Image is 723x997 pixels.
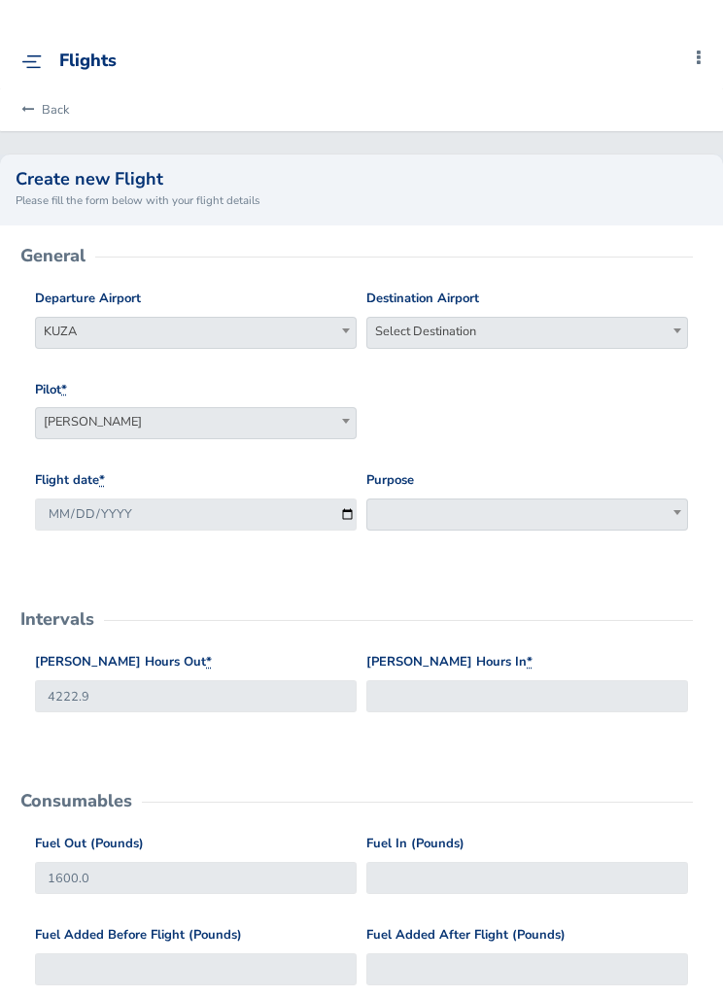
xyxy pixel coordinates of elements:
[366,470,414,491] label: Purpose
[36,408,356,435] span: Luke Frank
[35,834,144,854] label: Fuel Out (Pounds)
[20,247,86,264] h2: General
[21,54,42,69] img: menu_img
[206,653,212,670] abbr: required
[61,381,67,398] abbr: required
[35,317,357,349] span: KUZA
[367,318,687,345] span: Select Destination
[35,470,105,491] label: Flight date
[20,792,132,809] h2: Consumables
[99,471,105,489] abbr: required
[16,170,707,188] h2: Create new Flight
[35,407,357,439] span: Luke Frank
[36,318,356,345] span: KUZA
[366,652,533,672] label: [PERSON_NAME] Hours In
[527,653,533,670] abbr: required
[35,380,67,400] label: Pilot
[366,925,566,945] label: Fuel Added After Flight (Pounds)
[59,51,117,72] div: Flights
[20,610,94,628] h2: Intervals
[366,317,688,349] span: Select Destination
[366,834,465,854] label: Fuel In (Pounds)
[35,652,212,672] label: [PERSON_NAME] Hours Out
[16,88,69,131] a: Back
[16,191,707,209] small: Please fill the form below with your flight details
[35,925,242,945] label: Fuel Added Before Flight (Pounds)
[366,289,479,309] label: Destination Airport
[35,289,141,309] label: Departure Airport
